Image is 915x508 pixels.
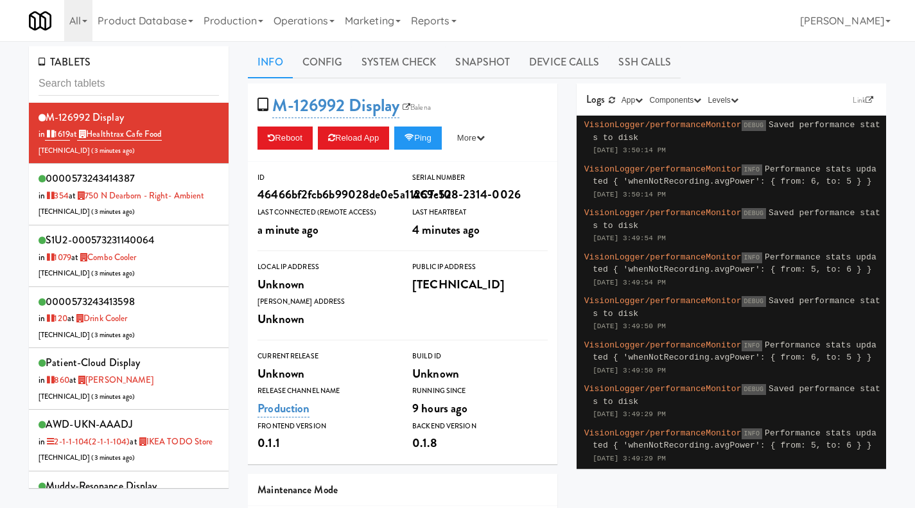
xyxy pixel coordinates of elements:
a: 2-1-1-104(2-1-1-104) [45,435,130,448]
a: Drink Cooler [74,312,127,324]
button: App [618,94,647,107]
span: in [39,128,70,141]
span: 9 hours ago [412,399,467,417]
span: [DATE] 3:49:29 PM [593,455,666,462]
a: 354 [45,189,69,202]
a: 750 N Dearborn - Right- Ambient [76,189,204,202]
span: INFO [742,340,762,351]
span: [DATE] 3:49:50 PM [593,367,666,374]
span: Saved performance stats to disk [593,120,880,143]
span: DEBUG [742,120,767,131]
a: [PERSON_NAME] [76,374,154,386]
div: Release Channel Name [257,385,393,398]
button: Reboot [257,127,313,150]
span: [TECHNICAL_ID] ( ) [39,330,135,340]
button: Components [646,94,704,107]
div: 0.1.1 [257,432,393,454]
span: at [69,374,154,386]
span: 4 minutes ago [412,221,480,238]
div: 46466bf2fcb6b99028de0e5a11269c52 [257,184,393,206]
span: Performance stats updated { 'whenNotRecording.avgPower': { from: 5, to: 6 } } [593,428,876,451]
span: in [39,189,69,202]
span: Maintenance Mode [257,482,338,497]
span: patient-cloud Display [46,355,140,370]
span: VisionLogger/performanceMonitor [584,252,742,262]
span: VisionLogger/performanceMonitor [584,340,742,350]
span: DEBUG [742,296,767,307]
li: 0000573243413598in 120at Drink Cooler[TECHNICAL_ID] (3 minutes ago) [29,287,229,349]
span: [DATE] 3:50:14 PM [593,191,666,198]
span: VisionLogger/performanceMonitor [584,208,742,218]
div: Last Connected (Remote Access) [257,206,393,219]
span: 3 minutes ago [94,207,132,216]
span: 3 minutes ago [94,146,132,155]
span: 3 minutes ago [94,453,132,462]
span: DEBUG [742,384,767,395]
span: INFO [742,428,762,439]
div: ID [257,171,393,184]
li: AWD-UKN-AAADJin 2-1-1-104(2-1-1-104)at IKEA TODO Store[TECHNICAL_ID] (3 minutes ago) [29,410,229,471]
span: muddy-resonance Display [46,478,157,493]
span: in [39,251,71,263]
span: Logs [586,92,605,107]
span: VisionLogger/performanceMonitor [584,296,742,306]
button: Ping [394,127,442,150]
li: M-126992 Displayin 1619at Healthtrax Cafe Food[TECHNICAL_ID] (3 minutes ago) [29,103,229,164]
span: 3 minutes ago [94,268,132,278]
span: Performance stats updated { 'whenNotRecording.avgPower': { from: 6, to: 5 } } [593,340,876,363]
div: Current Release [257,350,393,363]
li: 0000573243414387in 354at 750 N Dearborn - Right- Ambient[TECHNICAL_ID] (3 minutes ago) [29,164,229,225]
span: DEBUG [742,208,767,219]
span: [TECHNICAL_ID] ( ) [39,453,135,462]
div: Local IP Address [257,261,393,274]
span: S1U2-000573231140064 [46,232,154,247]
span: in [39,435,130,448]
span: [DATE] 3:49:29 PM [593,410,666,418]
button: More [447,127,495,150]
span: (2-1-1-104) [89,435,130,448]
div: Build Id [412,350,548,363]
span: in [39,374,69,386]
span: 3 minutes ago [94,392,132,401]
span: Saved performance stats to disk [593,384,880,407]
span: at [67,312,128,324]
span: 0000573243413598 [46,294,135,309]
a: 1619 [45,128,70,141]
span: Saved performance stats to disk [593,296,880,319]
span: at [130,435,213,448]
div: Running Since [412,385,548,398]
span: AWD-UKN-AAADJ [46,417,133,432]
a: 120 [45,312,67,324]
span: INFO [742,252,762,263]
div: Last Heartbeat [412,206,548,219]
a: Link [850,94,876,107]
span: a minute ago [257,221,318,238]
span: VisionLogger/performanceMonitor [584,120,742,130]
a: 860 [45,374,69,386]
span: [TECHNICAL_ID] ( ) [39,392,135,401]
a: Info [248,46,292,78]
span: VisionLogger/performanceMonitor [584,384,742,394]
a: Combo Cooler [78,251,136,263]
div: Unknown [257,308,393,330]
div: Unknown [257,363,393,385]
a: Device Calls [519,46,609,78]
div: [PERSON_NAME] Address [257,295,393,308]
button: Reload App [318,127,389,150]
div: Unknown [412,363,548,385]
span: [DATE] 3:50:14 PM [593,146,666,154]
a: System Check [352,46,446,78]
span: at [69,189,205,202]
span: VisionLogger/performanceMonitor [584,428,742,438]
span: in [39,312,67,324]
span: TABLETS [39,55,91,69]
img: Micromart [29,10,51,32]
div: Backend Version [412,420,548,433]
span: INFO [742,164,762,175]
span: [TECHNICAL_ID] ( ) [39,207,135,216]
span: [DATE] 3:49:50 PM [593,322,666,330]
span: [DATE] 3:49:54 PM [593,234,666,242]
div: Serial Number [412,171,548,184]
li: S1U2-000573231140064in 1079at Combo Cooler[TECHNICAL_ID] (3 minutes ago) [29,225,229,287]
span: [DATE] 3:49:54 PM [593,279,666,286]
